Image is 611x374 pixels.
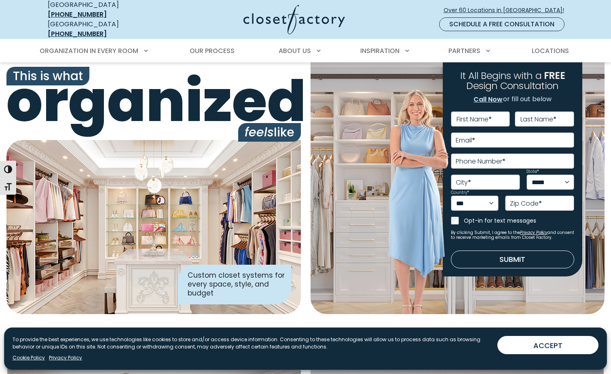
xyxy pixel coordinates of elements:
[544,69,565,82] span: FREE
[439,17,564,31] a: Schedule a Free Consultation
[13,336,491,351] p: To provide the best experiences, we use technologies like cookies to store and/or access device i...
[456,179,471,186] label: City
[40,46,138,55] span: Organization in Every Room
[510,200,542,207] label: Zip Code
[48,19,165,39] div: [GEOGRAPHIC_DATA]
[279,46,311,55] span: About Us
[451,191,469,195] label: Country
[526,170,539,174] label: State
[456,137,475,144] label: Email
[457,116,492,123] label: First Name
[13,354,45,361] a: Cookie Policy
[49,354,82,361] a: Privacy Policy
[466,79,558,93] span: Design Consultation
[34,40,577,62] nav: Primary Menu
[238,123,301,142] span: like
[532,46,569,55] span: Locations
[473,94,552,105] p: or fill out below
[6,72,301,130] span: organized
[520,116,556,123] label: Last Name
[444,6,571,15] span: Over 60 Locations in [GEOGRAPHIC_DATA]!
[460,69,541,82] span: It All Begins with a
[456,158,505,165] label: Phone Number
[464,217,574,225] label: Opt-in for text messages
[178,265,291,304] div: Custom closet systems for every space, style, and budget
[190,46,235,55] span: Our Process
[448,46,480,55] span: Partners
[451,251,574,268] button: Submit
[451,230,574,240] small: By clicking Submit, I agree to the and consent to receive marketing emails from Closet Factory.
[520,229,548,236] a: Privacy Policy
[6,140,301,314] img: Closet Factory designed closet
[443,3,571,17] a: Over 60 Locations in [GEOGRAPHIC_DATA]!
[48,10,107,19] a: [PHONE_NUMBER]
[48,29,107,38] a: [PHONE_NUMBER]
[497,336,598,354] button: ACCEPT
[473,94,503,105] a: Call Now
[360,46,400,55] span: Inspiration
[243,5,345,34] img: Closet Factory Logo
[245,123,274,141] i: feels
